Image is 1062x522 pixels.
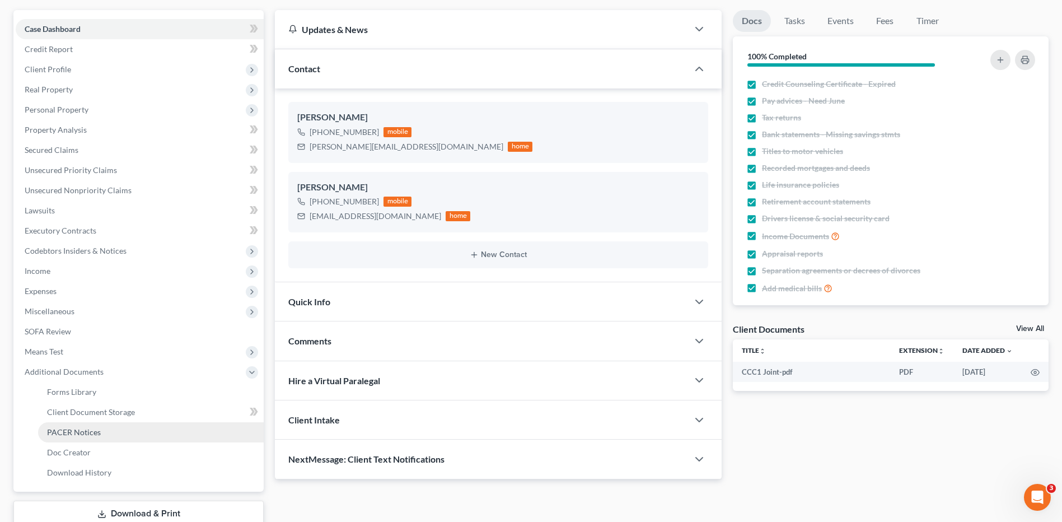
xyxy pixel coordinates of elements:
span: Separation agreements or decrees of divorces [762,265,920,276]
button: New Contact [297,250,699,259]
span: Client Intake [288,414,340,425]
a: Forms Library [38,382,264,402]
span: Tax returns [762,112,801,123]
span: NextMessage: Client Text Notifications [288,454,445,464]
span: Recorded mortgages and deeds [762,162,870,174]
span: Case Dashboard [25,24,81,34]
span: Life insurance policies [762,179,839,190]
td: CCC1 Joint-pdf [733,362,890,382]
span: Bank statements - Missing savings stmts [762,129,900,140]
a: Tasks [775,10,814,32]
td: [DATE] [953,362,1022,382]
span: Forms Library [47,387,96,397]
a: Unsecured Priority Claims [16,160,264,180]
div: home [446,211,470,221]
div: [PERSON_NAME][EMAIL_ADDRESS][DOMAIN_NAME] [310,141,503,152]
span: Add medical bills [762,283,822,294]
a: Lawsuits [16,201,264,221]
span: Unsecured Nonpriority Claims [25,185,132,195]
span: Credit Report [25,44,73,54]
td: PDF [890,362,953,382]
div: [PERSON_NAME] [297,111,699,124]
a: Date Added expand_more [962,346,1013,355]
div: mobile [383,197,411,207]
i: unfold_more [759,348,766,355]
i: expand_more [1006,348,1013,355]
div: Client Documents [733,323,804,335]
span: Retirement account statements [762,196,871,207]
a: Unsecured Nonpriority Claims [16,180,264,201]
span: Personal Property [25,105,88,114]
i: unfold_more [938,348,944,355]
iframe: Intercom live chat [1024,484,1051,511]
span: Real Property [25,85,73,94]
a: Download History [38,463,264,483]
span: Codebtors Insiders & Notices [25,246,127,255]
div: [PERSON_NAME] [297,181,699,194]
div: [PHONE_NUMBER] [310,127,379,138]
a: Events [818,10,863,32]
span: Income Documents [762,231,829,242]
span: Comments [288,335,331,346]
a: Titleunfold_more [742,346,766,355]
a: Fees [867,10,903,32]
span: Expenses [25,286,57,296]
a: Extensionunfold_more [899,346,944,355]
a: Client Document Storage [38,402,264,422]
span: Client Document Storage [47,407,135,417]
a: Doc Creator [38,442,264,463]
span: Lawsuits [25,206,55,215]
span: Property Analysis [25,125,87,134]
span: Quick Info [288,296,330,307]
div: [EMAIL_ADDRESS][DOMAIN_NAME] [310,211,441,222]
a: Executory Contracts [16,221,264,241]
span: SOFA Review [25,327,71,336]
span: Income [25,266,50,276]
a: Property Analysis [16,120,264,140]
a: Docs [733,10,771,32]
a: Case Dashboard [16,19,264,39]
span: Client Profile [25,64,71,74]
a: Timer [907,10,948,32]
span: Doc Creator [47,448,91,457]
span: Miscellaneous [25,306,74,316]
span: PACER Notices [47,427,101,437]
span: Means Test [25,347,63,356]
strong: 100% Completed [747,52,807,61]
span: Titles to motor vehicles [762,146,843,157]
span: Executory Contracts [25,226,96,235]
span: Additional Documents [25,367,104,376]
a: PACER Notices [38,422,264,442]
a: Secured Claims [16,140,264,160]
span: Hire a Virtual Paralegal [288,375,380,386]
span: Unsecured Priority Claims [25,165,117,175]
a: Credit Report [16,39,264,59]
div: mobile [383,127,411,137]
span: Drivers license & social security card [762,213,890,224]
span: Appraisal reports [762,248,823,259]
span: Pay advices - Need June [762,95,845,106]
div: [PHONE_NUMBER] [310,196,379,207]
span: Credit Counseling Certificate - Expired [762,78,896,90]
span: Secured Claims [25,145,78,155]
span: Contact [288,63,320,74]
div: Updates & News [288,24,675,35]
span: 3 [1047,484,1056,493]
a: SOFA Review [16,321,264,342]
div: home [508,142,532,152]
a: View All [1016,325,1044,333]
span: Download History [47,468,111,477]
